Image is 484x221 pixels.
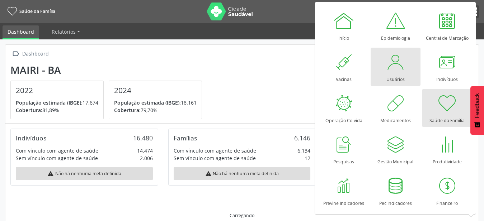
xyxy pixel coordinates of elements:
a: Financeiro [422,172,472,210]
div: Não há nenhuma meta definida [16,167,153,180]
a: Vacinas [319,48,369,86]
div: 2.006 [140,154,153,162]
div: Indivíduos [16,134,46,142]
a: Pec Indicadores [371,172,420,210]
i:  [10,49,21,59]
div: 16.480 [133,134,153,142]
a: Saúde da Família [422,89,472,127]
div: Famílias [174,134,197,142]
h4: 2024 [114,86,197,95]
span: População estimada (IBGE): [114,99,181,106]
span: Cobertura: [114,107,141,114]
a: Operação Co-vida [319,89,369,127]
div: 12 [305,154,310,162]
a: Previne Indicadores [319,172,369,210]
a: Produtividade [422,130,472,168]
span: Saúde da Família [19,8,55,14]
p: 79,70% [114,106,197,114]
a: Pesquisas [319,130,369,168]
div: 6.134 [297,147,310,154]
div: Com vínculo com agente de saúde [174,147,256,154]
a: Medicamentos [371,89,420,127]
a: Indivíduos [422,48,472,86]
span: População estimada (IBGE): [16,99,83,106]
div: Sem vínculo com agente de saúde [16,154,98,162]
a: Central de Marcação [422,6,472,45]
p: 81,89% [16,106,98,114]
a:  Dashboard [10,49,50,59]
a: Saúde da Família [5,5,55,17]
span: Feedback [474,93,480,118]
div: 6.146 [294,134,310,142]
p: 18.161 [114,99,197,106]
div: Carregando [230,212,254,218]
a: Dashboard [3,25,39,39]
div: Mairi - BA [10,64,207,76]
div: Não há nenhuma meta definida [174,167,311,180]
span: Cobertura: [16,107,42,114]
div: Dashboard [21,49,50,59]
i: warning [205,170,212,177]
div: Sem vínculo com agente de saúde [174,154,256,162]
div: 14.474 [137,147,153,154]
h4: 2022 [16,86,98,95]
a: Usuários [371,48,420,86]
a: Início [319,6,369,45]
p: 17.674 [16,99,98,106]
button: Feedback - Mostrar pesquisa [470,86,484,135]
span: Relatórios [52,28,76,35]
a: Relatórios [47,25,85,38]
i: warning [47,170,54,177]
a: Gestão Municipal [371,130,420,168]
div: Com vínculo com agente de saúde [16,147,98,154]
a: Epidemiologia [371,6,420,45]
